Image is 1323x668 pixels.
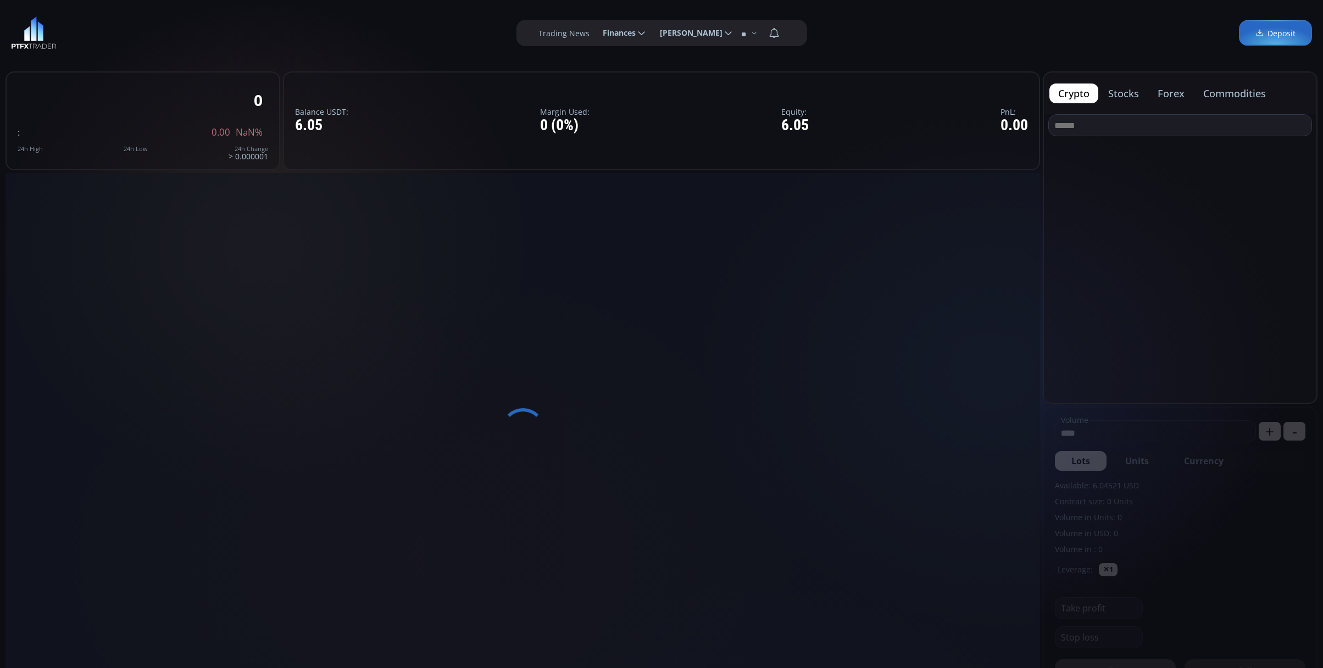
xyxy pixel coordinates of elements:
div: 24h High [18,146,43,152]
div: 0 (0%) [540,117,590,134]
span: 0.00 [212,127,230,137]
label: Trading News [538,27,590,39]
div: 0.00 [1000,117,1028,134]
label: PnL: [1000,108,1028,116]
div: 24h Low [124,146,148,152]
span: [PERSON_NAME] [652,22,722,44]
div: 6.05 [295,117,348,134]
label: Equity: [781,108,809,116]
span: NaN% [236,127,263,137]
div: > 0.000001 [229,146,268,160]
img: LOGO [11,16,57,49]
a: Deposit [1239,20,1312,46]
button: commodities [1194,83,1275,103]
div: 24h Change [229,146,268,152]
label: Margin Used: [540,108,590,116]
button: forex [1149,83,1193,103]
label: Balance USDT: [295,108,348,116]
span: : [18,126,20,138]
span: Deposit [1255,27,1296,39]
div: 6.05 [781,117,809,134]
button: stocks [1099,83,1148,103]
div: 0 [254,92,263,109]
span: Finances [595,22,636,44]
button: crypto [1049,83,1098,103]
